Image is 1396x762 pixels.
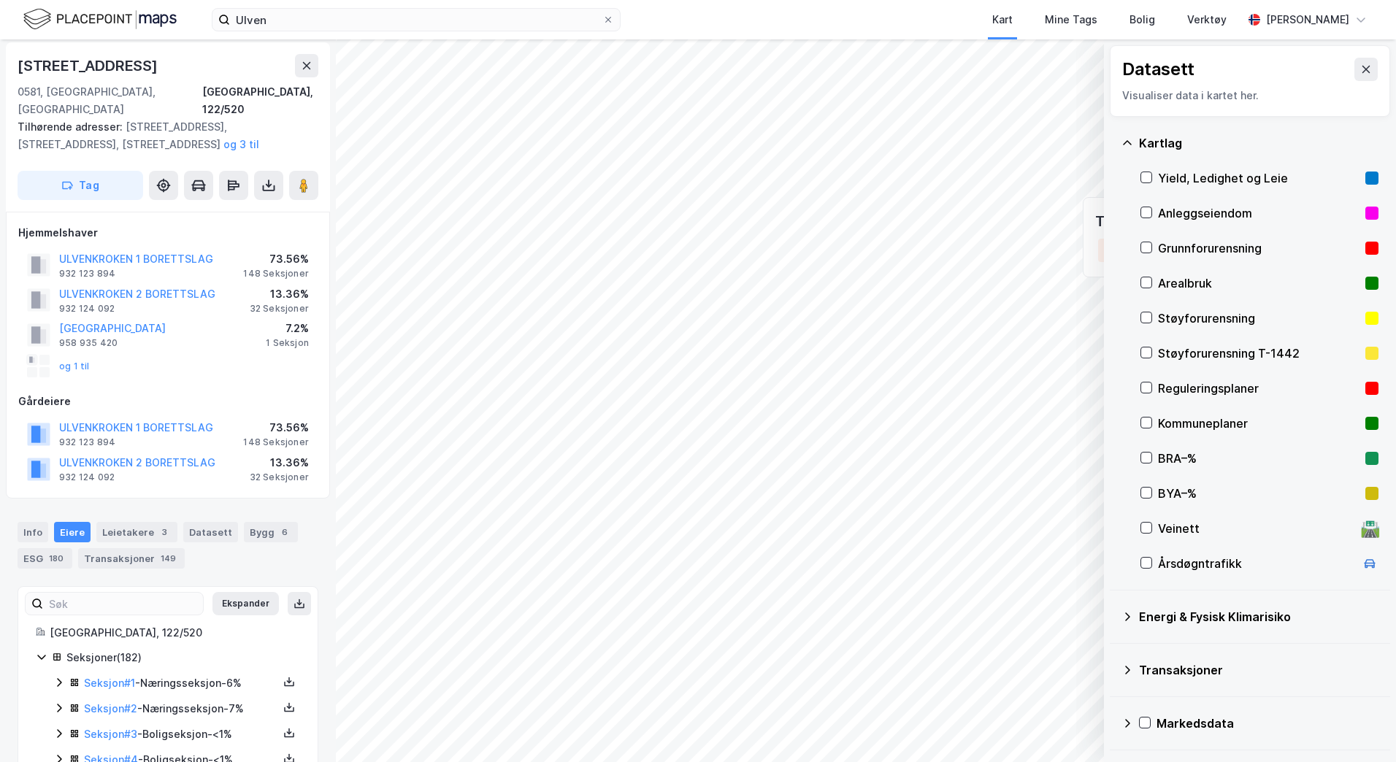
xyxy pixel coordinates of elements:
[1158,450,1359,467] div: BRA–%
[1158,169,1359,187] div: Yield, Ledighet og Leie
[250,285,309,303] div: 13.36%
[277,525,292,539] div: 6
[96,522,177,542] div: Leietakere
[84,700,278,717] div: - Næringsseksjon - 7%
[266,337,309,349] div: 1 Seksjon
[992,11,1013,28] div: Kart
[23,7,177,32] img: logo.f888ab2527a4732fd821a326f86c7f29.svg
[1323,692,1396,762] div: Kontrollprogram for chat
[50,624,300,642] div: [GEOGRAPHIC_DATA], 122/520
[59,303,115,315] div: 932 124 092
[183,522,238,542] div: Datasett
[1095,209,1130,233] div: Tags
[1158,345,1359,362] div: Støyforurensning T-1442
[1158,239,1359,257] div: Grunnforurensning
[1157,715,1378,732] div: Markedsdata
[157,525,172,539] div: 3
[243,436,309,448] div: 148 Seksjoner
[266,320,309,337] div: 7.2%
[1130,11,1155,28] div: Bolig
[230,9,602,31] input: Søk på adresse, matrikkel, gårdeiere, leietakere eller personer
[1360,519,1380,538] div: 🛣️
[18,548,72,569] div: ESG
[18,171,143,200] button: Tag
[1158,555,1355,572] div: Årsdøgntrafikk
[243,250,309,268] div: 73.56%
[84,677,135,689] a: Seksjon#1
[1187,11,1227,28] div: Verktøy
[1122,58,1194,81] div: Datasett
[18,118,307,153] div: [STREET_ADDRESS], [STREET_ADDRESS], [STREET_ADDRESS]
[59,337,118,349] div: 958 935 420
[1158,520,1355,537] div: Veinett
[202,83,318,118] div: [GEOGRAPHIC_DATA], 122/520
[1158,204,1359,222] div: Anleggseiendom
[54,522,91,542] div: Eiere
[18,120,126,133] span: Tilhørende adresser:
[250,454,309,472] div: 13.36%
[43,593,203,615] input: Søk
[244,522,298,542] div: Bygg
[59,436,115,448] div: 932 123 894
[212,592,279,615] button: Ekspander
[84,726,278,743] div: - Boligseksjon - <1%
[1158,485,1359,502] div: BYA–%
[1158,274,1359,292] div: Arealbruk
[1323,692,1396,762] iframe: Chat Widget
[250,472,309,483] div: 32 Seksjoner
[84,728,137,740] a: Seksjon#3
[1158,380,1359,397] div: Reguleringsplaner
[1045,11,1097,28] div: Mine Tags
[18,224,318,242] div: Hjemmelshaver
[158,551,179,566] div: 149
[243,419,309,436] div: 73.56%
[1139,661,1378,679] div: Transaksjoner
[1158,415,1359,432] div: Kommuneplaner
[1158,309,1359,327] div: Støyforurensning
[46,551,66,566] div: 180
[1139,134,1378,152] div: Kartlag
[1139,608,1378,626] div: Energi & Fysisk Klimarisiko
[18,54,161,77] div: [STREET_ADDRESS]
[243,268,309,280] div: 148 Seksjoner
[18,83,202,118] div: 0581, [GEOGRAPHIC_DATA], [GEOGRAPHIC_DATA]
[66,649,300,666] div: Seksjoner ( 182 )
[84,674,278,692] div: - Næringsseksjon - 6%
[59,472,115,483] div: 932 124 092
[18,522,48,542] div: Info
[18,393,318,410] div: Gårdeiere
[1122,87,1378,104] div: Visualiser data i kartet her.
[78,548,185,569] div: Transaksjoner
[84,702,137,715] a: Seksjon#2
[250,303,309,315] div: 32 Seksjoner
[59,268,115,280] div: 932 123 894
[1266,11,1349,28] div: [PERSON_NAME]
